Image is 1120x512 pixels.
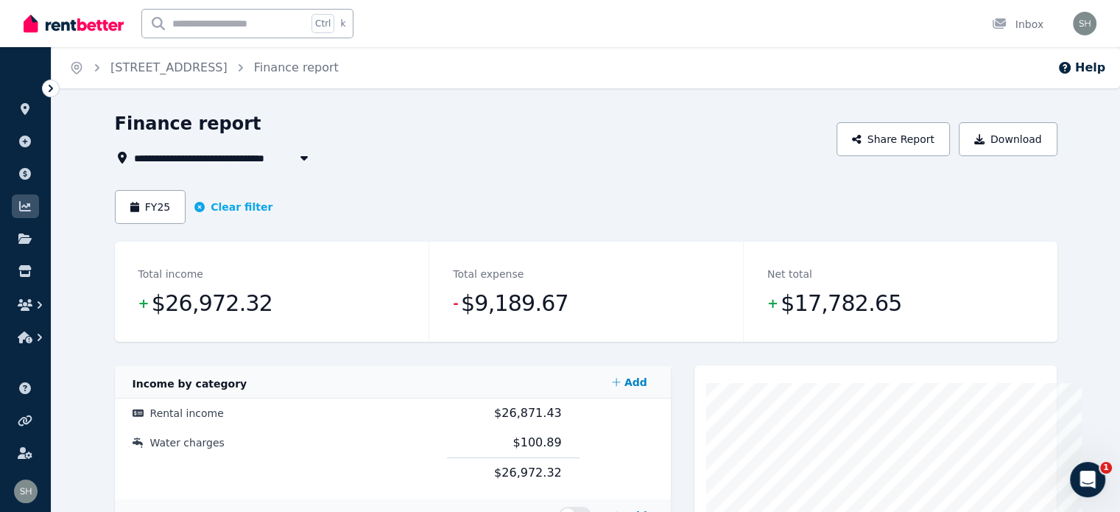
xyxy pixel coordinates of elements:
[115,112,261,136] h1: Finance report
[233,413,257,424] span: Help
[115,190,186,224] button: FY25
[513,435,561,449] span: $100.89
[253,24,280,50] div: Close
[30,285,247,301] div: Rental Payments - How They Work
[21,306,273,334] div: How much does it cost?
[14,480,38,503] img: Shaun Herbert
[30,367,247,398] div: How Applications are Received and Managed
[30,312,247,328] div: How much does it cost?
[781,289,901,318] span: $17,782.65
[1100,462,1112,474] span: 1
[837,122,950,156] button: Share Report
[158,24,187,53] img: Profile image for Jodie
[340,18,345,29] span: k
[453,265,524,283] dt: Total expense
[52,47,356,88] nav: Breadcrumb
[453,293,458,314] span: -
[959,122,1057,156] button: Download
[214,24,243,53] img: Profile image for Rochelle
[494,466,562,480] span: $26,972.32
[150,437,225,449] span: Water charges
[30,340,247,355] div: Rental Payments - General FAQs
[21,334,273,361] div: Rental Payments - General FAQs
[992,17,1043,32] div: Inbox
[24,13,124,35] img: RentBetter
[98,376,196,435] button: Messages
[254,60,339,74] a: Finance report
[1070,462,1105,497] iframe: To enrich screen reader interactions, please activate Accessibility in Grammarly extension settings
[21,279,273,306] div: Rental Payments - How They Work
[311,14,334,33] span: Ctrl
[133,378,247,390] span: Income by category
[29,29,128,51] img: logo
[494,406,562,420] span: $26,871.43
[21,244,273,273] button: Search for help
[152,289,272,318] span: $26,972.32
[461,289,568,318] span: $9,189.67
[186,24,215,53] img: Profile image for Earl
[767,265,812,283] dt: Net total
[1073,12,1096,35] img: Shaun Herbert
[194,200,272,214] button: Clear filter
[138,293,149,314] span: +
[30,186,246,202] div: Send us a message
[32,413,66,424] span: Home
[30,251,119,267] span: Search for help
[1057,59,1105,77] button: Help
[197,376,295,435] button: Help
[21,361,273,404] div: How Applications are Received and Managed
[122,413,173,424] span: Messages
[138,265,203,283] dt: Total income
[150,407,224,419] span: Rental income
[606,368,653,397] a: Add
[29,130,265,155] p: How can we help?
[110,60,228,74] a: [STREET_ADDRESS]
[767,293,778,314] span: +
[15,174,280,230] div: Send us a messageWe typically reply in under 30 minutes
[30,202,246,217] div: We typically reply in under 30 minutes
[29,105,265,130] p: Hi [PERSON_NAME]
